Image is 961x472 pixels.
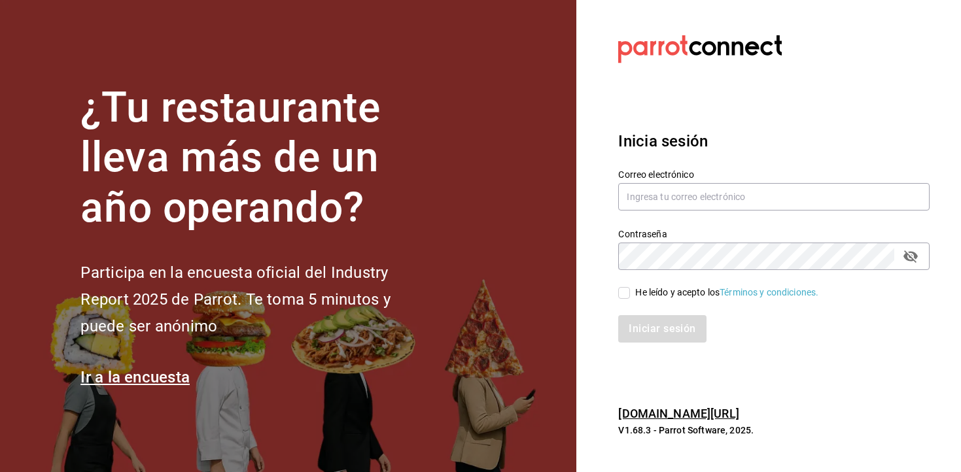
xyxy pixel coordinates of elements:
div: He leído y acepto los [635,286,818,299]
h3: Inicia sesión [618,129,930,153]
button: passwordField [900,245,922,267]
h2: Participa en la encuesta oficial del Industry Report 2025 de Parrot. Te toma 5 minutos y puede se... [80,260,434,339]
p: V1.68.3 - Parrot Software, 2025. [618,424,930,437]
input: Ingresa tu correo electrónico [618,183,930,211]
label: Correo electrónico [618,169,930,178]
a: Ir a la encuesta [80,368,190,386]
h1: ¿Tu restaurante lleva más de un año operando? [80,83,434,233]
a: Términos y condiciones. [720,287,818,297]
label: Contraseña [618,229,930,238]
a: [DOMAIN_NAME][URL] [618,407,739,420]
